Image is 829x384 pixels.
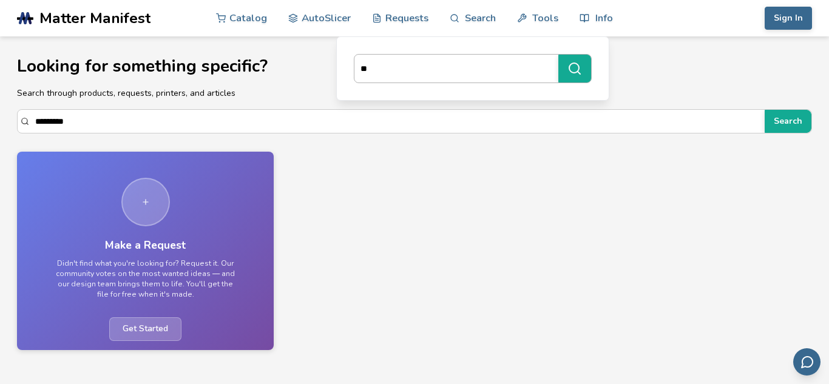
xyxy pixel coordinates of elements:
[765,7,812,30] button: Sign In
[55,258,237,300] p: Didn't find what you're looking for? Request it. Our community votes on the most wanted ideas — a...
[17,87,812,99] p: Search through products, requests, printers, and articles
[105,239,186,252] h3: Make a Request
[109,317,181,341] span: Get Started
[793,348,821,376] button: Send feedback via email
[17,152,274,349] a: Make a RequestDidn't find what you're looking for? Request it. Our community votes on the most wa...
[39,10,151,27] span: Matter Manifest
[35,110,759,132] input: Search
[765,110,811,133] button: Search
[17,57,812,76] h1: Looking for something specific?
